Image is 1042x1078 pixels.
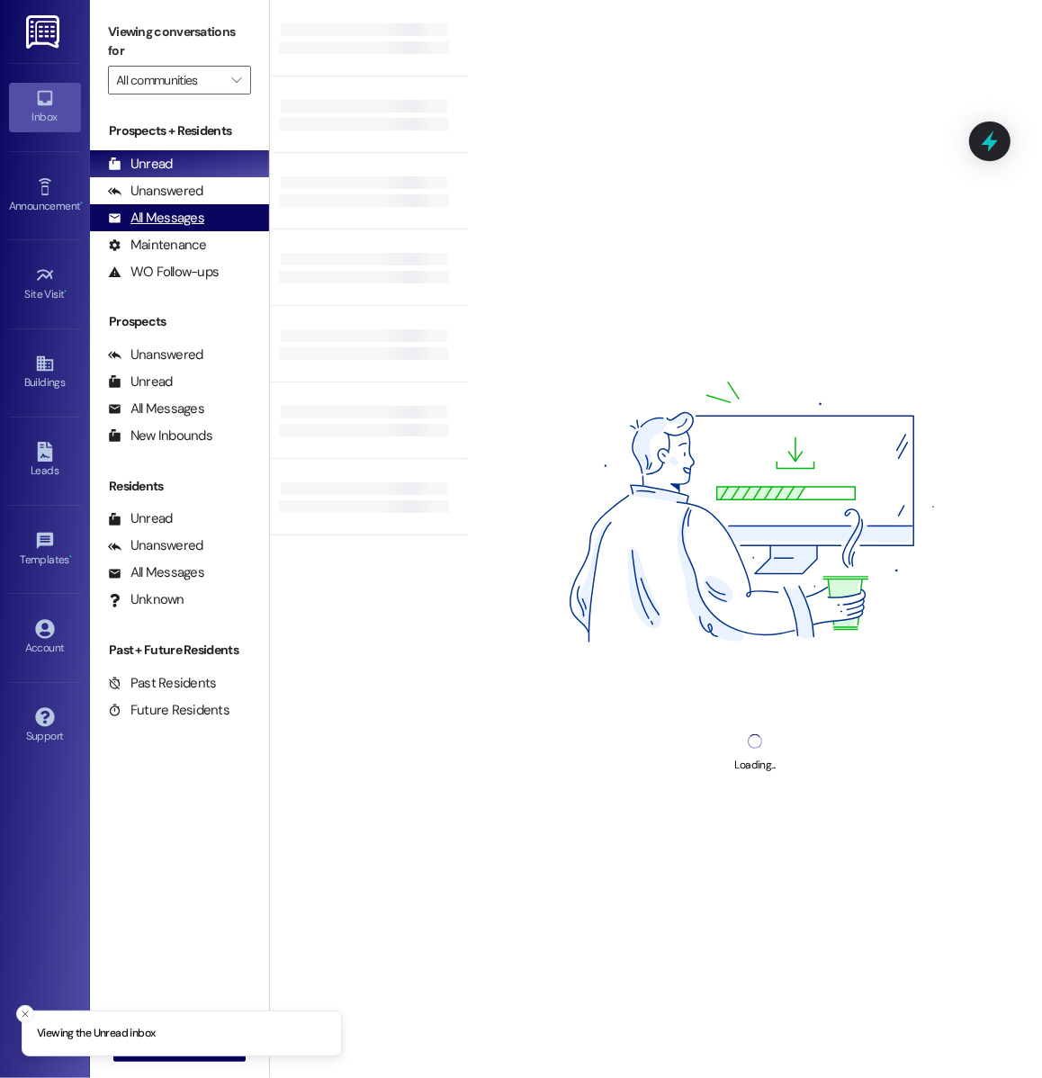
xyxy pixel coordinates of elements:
span: • [65,285,67,298]
span: • [69,551,72,563]
input: All communities [116,66,222,94]
label: Viewing conversations for [108,18,251,66]
div: Residents [90,477,269,496]
div: Loading... [734,756,775,775]
div: Unanswered [108,536,203,555]
a: Support [9,702,81,750]
div: Unread [108,155,173,174]
div: Unread [108,373,173,391]
i:  [231,73,241,87]
span: • [80,197,83,210]
div: Maintenance [108,236,207,255]
img: ResiDesk Logo [26,15,63,49]
div: Unread [108,509,173,528]
div: Unanswered [108,182,203,201]
div: All Messages [108,563,204,582]
a: Buildings [9,348,81,397]
div: Unanswered [108,346,203,364]
div: Prospects + Residents [90,121,269,140]
div: Prospects [90,312,269,331]
a: Inbox [9,83,81,131]
div: Future Residents [108,701,229,720]
button: Close toast [16,1005,34,1023]
div: All Messages [108,400,204,418]
p: Viewing the Unread inbox [37,1026,155,1042]
div: New Inbounds [108,427,212,445]
a: Templates • [9,526,81,574]
a: Site Visit • [9,260,81,309]
div: Past + Future Residents [90,641,269,660]
a: Account [9,614,81,662]
a: Leads [9,436,81,485]
div: All Messages [108,209,204,228]
div: Past Residents [108,674,217,693]
div: Unknown [108,590,184,609]
div: WO Follow-ups [108,263,219,282]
